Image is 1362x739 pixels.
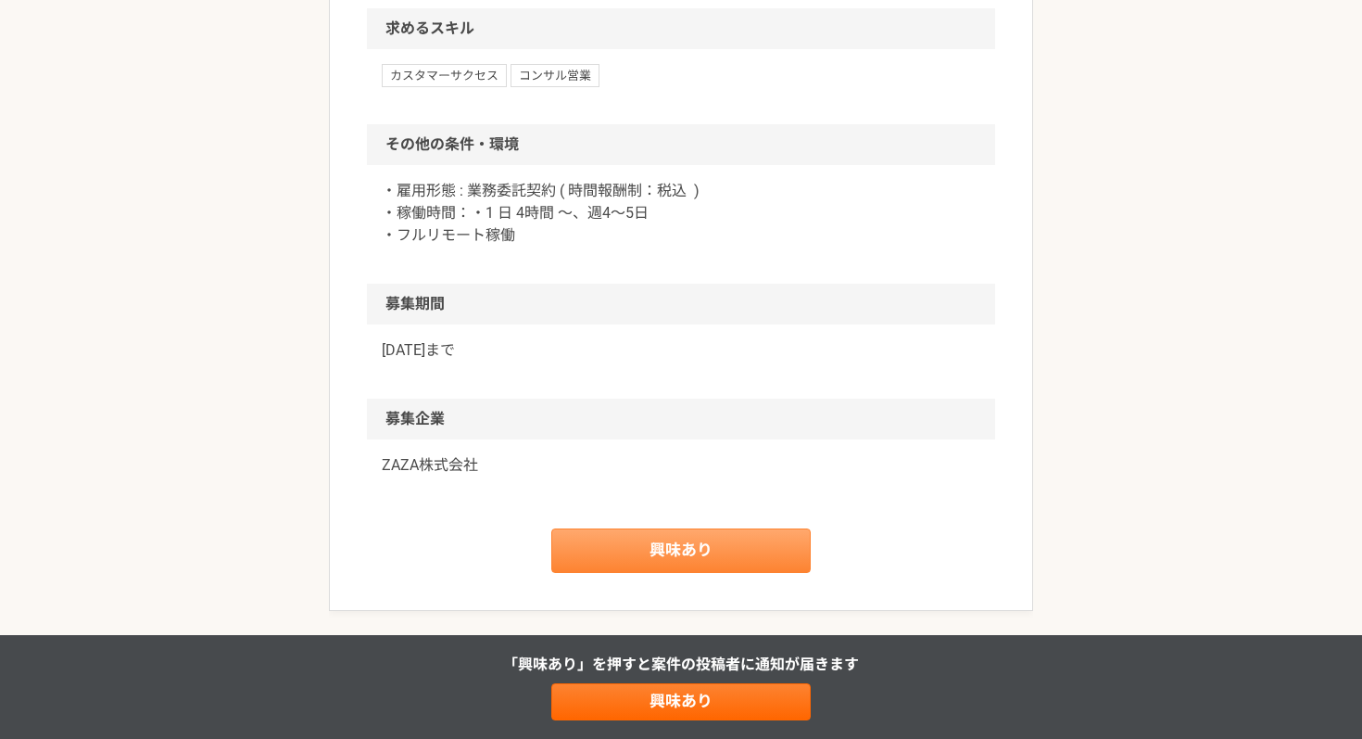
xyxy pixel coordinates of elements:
[367,284,995,325] h2: 募集期間
[511,64,599,86] span: コンサル営業
[367,8,995,49] h2: 求めるスキル
[367,399,995,440] h2: 募集企業
[551,529,811,573] a: 興味あり
[382,339,980,362] p: [DATE]まで
[551,683,811,720] a: 興味あり
[382,454,980,477] a: ZAZA株式会社
[503,654,859,676] p: 「興味あり」を押すと 案件の投稿者に通知が届きます
[382,64,507,86] span: カスタマーサクセス
[367,124,995,165] h2: その他の条件・環境
[382,180,980,247] p: ・雇用形態 : 業務委託契約 ( 時間報酬制：税込 ) ・稼働時間：・1 日 4時間 〜、週4〜5日 ・フルリモート稼働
